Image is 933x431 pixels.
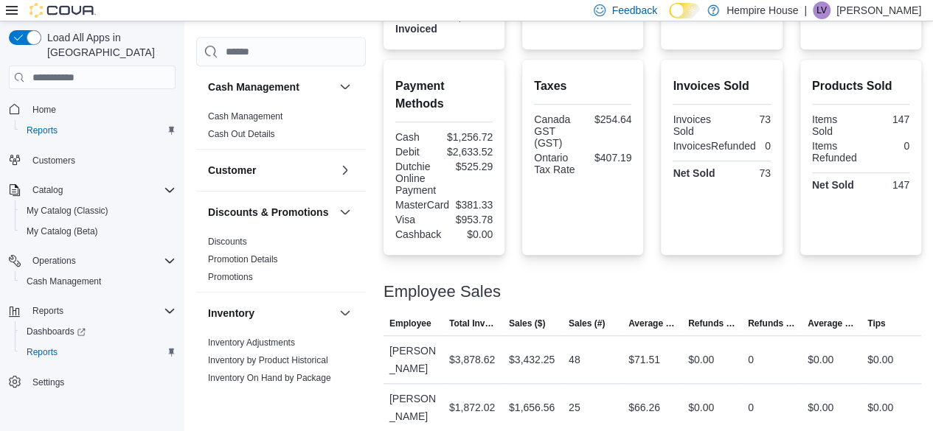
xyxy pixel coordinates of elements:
div: 0 [762,140,771,152]
span: Home [32,104,56,116]
span: Inventory by Product Historical [208,354,328,366]
button: Cash Management [15,271,181,292]
a: Reports [21,343,63,361]
div: $3,432.25 [509,351,555,368]
div: 147 [864,113,909,125]
span: Tips [867,318,885,329]
span: Sales (#) [569,318,605,329]
a: Inventory On Hand by Package [208,373,331,383]
button: Cash Management [336,78,354,96]
span: Operations [27,252,176,270]
span: My Catalog (Classic) [27,205,108,217]
h2: Taxes [534,77,631,95]
div: Cash Management [196,108,366,149]
button: Catalog [27,181,69,199]
span: Customers [27,151,176,169]
div: Items Refunded [812,140,858,164]
div: $0.00 [688,351,714,368]
span: Employee [389,318,431,329]
nav: Complex example [9,92,176,431]
a: Inventory by Product Historical [208,355,328,365]
span: My Catalog (Beta) [21,222,176,240]
div: $381.33 [455,199,493,211]
span: Cash Management [27,276,101,287]
input: Dark Mode [669,3,700,18]
button: My Catalog (Beta) [15,221,181,242]
span: Reports [21,122,176,139]
div: $0.00 [808,399,833,416]
span: Dashboards [21,323,176,340]
div: $0.00 [867,351,893,368]
span: Cash Out Details [208,128,275,140]
h3: Cash Management [208,80,299,94]
img: Cova [30,3,96,18]
a: Promotion Details [208,254,278,264]
span: Reports [21,343,176,361]
button: Operations [27,252,82,270]
h3: Customer [208,163,256,178]
button: Reports [15,342,181,362]
span: Dark Mode [669,18,670,19]
div: $525.29 [447,161,493,172]
div: $0.00 [867,399,893,416]
div: [PERSON_NAME] [384,384,443,431]
div: Dutchie Online Payment [395,161,441,196]
button: Operations [3,250,181,271]
p: | [804,1,807,19]
button: Discounts & Promotions [336,203,354,221]
button: Inventory [336,304,354,322]
div: Discounts & Promotions [196,233,366,292]
div: $66.26 [628,399,660,416]
h3: Employee Sales [384,283,501,301]
a: My Catalog (Classic) [21,202,114,220]
div: Ontario Tax Rate [534,152,580,175]
h2: Products Sold [812,77,909,95]
div: Invoices Sold [673,113,718,137]
div: Canada GST (GST) [534,113,580,149]
button: Reports [3,301,181,321]
span: Load All Apps in [GEOGRAPHIC_DATA] [41,30,176,60]
strong: Net Sold [812,179,854,191]
a: Dashboards [15,321,181,342]
div: 0 [748,399,754,416]
strong: Net Sold [673,167,715,179]
span: LV [816,1,827,19]
button: Home [3,98,181,119]
a: Cash Out Details [208,129,275,139]
div: $0.00 [808,351,833,368]
span: Catalog [27,181,176,199]
a: My Catalog (Beta) [21,222,104,240]
div: $1,656.56 [509,399,555,416]
div: 25 [569,399,580,416]
strong: Total Invoiced [395,11,437,35]
div: $2,633.52 [447,146,493,158]
button: Settings [3,371,181,393]
span: Reports [32,305,63,317]
p: [PERSON_NAME] [836,1,921,19]
div: 73 [725,167,771,179]
span: Reports [27,125,58,136]
button: Customer [208,163,333,178]
button: Customers [3,150,181,171]
a: Inventory Adjustments [208,337,295,348]
div: Lukas Vanwart [813,1,830,19]
span: Cash Management [21,273,176,290]
span: Feedback [611,3,656,18]
span: My Catalog (Classic) [21,202,176,220]
span: Operations [32,255,76,267]
a: Settings [27,374,70,391]
span: Settings [27,373,176,391]
span: Total Invoiced [449,318,497,329]
span: My Catalog (Beta) [27,225,98,237]
h3: Discounts & Promotions [208,205,328,220]
span: Reports [27,346,58,358]
span: Refunds ($) [688,318,736,329]
div: $0.00 [688,399,714,416]
span: Sales ($) [509,318,545,329]
span: Customers [32,155,75,167]
button: Catalog [3,180,181,200]
div: [PERSON_NAME] [384,336,443,383]
div: 0 [748,351,754,368]
span: Promotions [208,271,253,283]
button: Discounts & Promotions [208,205,333,220]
